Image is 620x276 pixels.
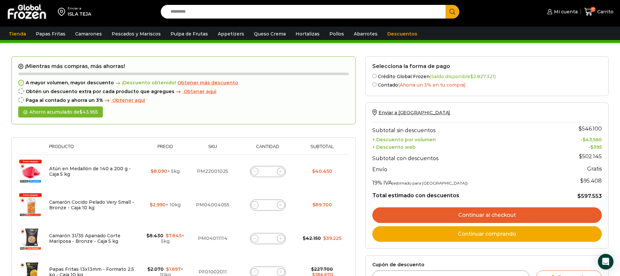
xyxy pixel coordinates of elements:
bdi: 1.697 [166,266,181,272]
span: $ [312,202,315,208]
bdi: 2.827.321 [470,74,494,79]
span: $ [166,266,169,272]
h2: Selecciona la forma de pago [372,63,602,69]
span: Obtener aqui [112,97,145,103]
td: × 5kg [142,222,188,255]
a: Camarón Cocido Pelado Very Small - Bronze - Caja 10 kg [49,199,134,211]
bdi: 2.990 [150,202,166,208]
th: Subtotal sin descuentos [372,122,550,135]
div: Enviar a [68,6,91,11]
span: (Saldo disponible ) [430,74,496,79]
input: Product quantity [263,200,272,210]
span: $ [583,137,586,143]
span: $ [146,233,149,239]
bdi: 395 [590,144,602,150]
td: - [550,143,602,150]
div: ISLA TEJA [68,11,91,17]
span: $ [323,235,326,241]
bdi: 227.700 [311,266,333,272]
a: Obtener más descuento [177,80,238,86]
span: $ [312,168,315,174]
button: Search button [446,5,459,19]
a: Camarón 31/35 Apanado Corte Mariposa - Bronze - Caja 5 kg [49,233,120,244]
span: $ [303,235,306,241]
a: Appetizers [214,28,247,40]
input: Product quantity [263,167,272,176]
a: Abarrotes [351,28,381,40]
span: $ [470,74,473,79]
a: Pollos [326,28,347,40]
a: Mi cuenta [545,5,577,18]
span: 95.408 [580,178,602,184]
a: Camarones [72,28,105,40]
div: Ahorro acumulado de [18,106,103,118]
span: $ [166,233,169,239]
span: $ [579,153,582,159]
td: PM04011114 [188,222,237,255]
strong: Gratis [587,166,602,172]
th: Subtotal con descuentos [372,150,550,163]
bdi: 40.450 [312,168,332,174]
td: × 10kg [142,188,188,222]
div: A mayor volumen, mayor descuento [18,80,349,86]
bdi: 7.845 [166,233,182,239]
a: Papas Fritas [33,28,69,40]
th: Producto [46,144,142,154]
th: 19% IVA [372,174,550,187]
small: (estimado para [GEOGRAPHIC_DATA]) [392,181,468,186]
span: $ [150,202,153,208]
bdi: 43.560 [583,137,602,143]
a: 17 Carrito [584,4,613,20]
a: Queso Crema [251,28,289,40]
td: PM04004055 [188,188,237,222]
span: Obtener aqui [184,89,216,94]
bdi: 502.145 [579,153,602,159]
div: Open Intercom Messenger [598,254,613,269]
span: 17 [590,7,596,12]
a: Obtener aqui [174,89,216,94]
div: Obtén un descuento extra por cada producto que agregues [18,89,349,94]
span: ¡Descuento obtenido! [114,80,176,86]
th: Sku [188,144,237,154]
td: - [550,135,602,143]
bdi: 39.225 [323,235,341,241]
th: Envío [372,163,550,174]
span: $ [580,178,584,184]
span: $ [79,109,82,115]
a: Hortalizas [292,28,323,40]
th: + Descuento por volumen [372,135,550,143]
th: Cantidad [237,144,299,154]
bdi: 8.090 [151,168,167,174]
bdi: 546.100 [579,126,602,132]
bdi: 89.700 [312,202,332,208]
a: Pescados y Mariscos [108,28,164,40]
bdi: 8.430 [146,233,163,239]
bdi: 42.150 [303,235,321,241]
label: Crédito Global Frozen [372,73,602,79]
span: $ [151,168,154,174]
a: Continuar al checkout [372,207,602,223]
th: Precio [142,144,188,154]
input: Crédito Global Frozen(Saldo disponible$2.827.321) [372,74,377,78]
td: PM22001025 [188,155,237,188]
span: $ [579,126,582,132]
a: Descuentos [384,28,420,40]
th: + Descuento web [372,143,550,150]
span: Enviar a [GEOGRAPHIC_DATA] [379,110,450,116]
span: $ [147,266,150,272]
bdi: 2.070 [147,266,164,272]
span: (Ahorra un 3% en tu compra) [398,82,465,88]
input: Contado(Ahorra un 3% en tu compra) [372,82,377,87]
img: address-field-icon.svg [58,6,68,17]
label: Cupón de descuento [372,262,602,268]
a: Enviar a [GEOGRAPHIC_DATA] [372,110,450,116]
a: Continuar comprando [372,226,602,242]
input: Product quantity [263,234,272,243]
div: Paga al contado y ahorra un 3% [18,98,349,103]
span: Mi cuenta [552,8,578,15]
a: Atún en Medallón de 140 a 200 g - Caja 5 kg [49,166,131,177]
span: $ [577,193,581,199]
td: × 5kg [142,155,188,188]
a: Tienda [6,28,29,40]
